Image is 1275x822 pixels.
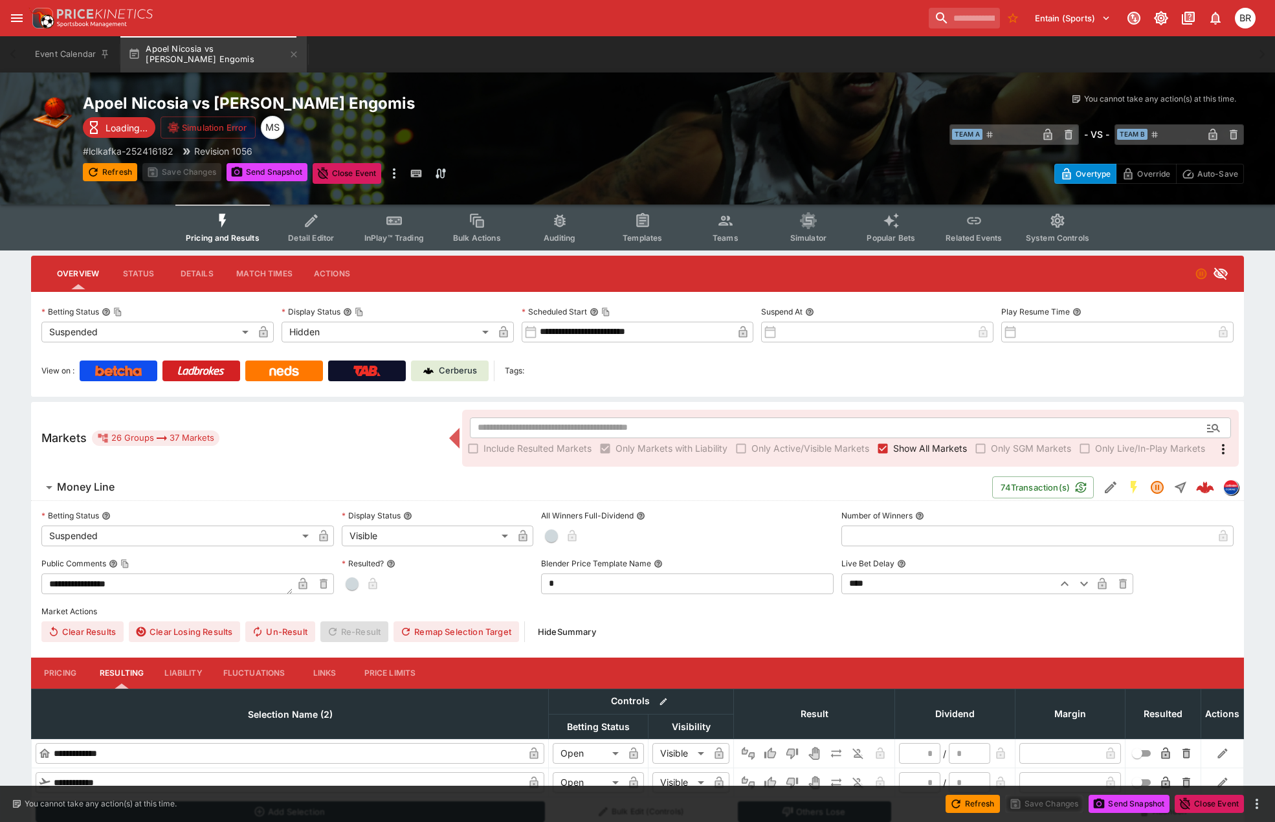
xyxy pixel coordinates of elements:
[1177,6,1200,30] button: Documentation
[1231,4,1259,32] button: Ben Raymond
[288,233,334,243] span: Detail Editor
[28,5,54,31] img: PriceKinetics Logo
[804,772,825,793] button: Void
[738,743,759,764] button: Not Set
[41,306,99,317] p: Betting Status
[658,719,725,735] span: Visibility
[1146,476,1169,499] button: Suspended
[41,322,253,342] div: Suspended
[5,6,28,30] button: open drawer
[394,621,519,642] button: Remap Selection Target
[1122,476,1146,499] button: SGM Enabled
[590,307,599,317] button: Scheduled StartCopy To Clipboard
[161,117,256,139] button: Simulation Error
[655,693,672,710] button: Bulk edit
[522,306,587,317] p: Scheduled Start
[1027,8,1118,28] button: Select Tenant
[1235,8,1256,28] div: Ben Raymond
[1116,164,1176,184] button: Override
[1176,164,1244,184] button: Auto-Save
[109,559,118,568] button: Public CommentsCopy To Clipboard
[790,233,826,243] span: Simulator
[175,205,1100,250] div: Event type filters
[1149,6,1173,30] button: Toggle light/dark mode
[929,8,1000,28] input: search
[168,258,226,289] button: Details
[1201,689,1244,739] th: Actions
[530,621,604,642] button: HideSummary
[549,689,734,714] th: Controls
[654,559,663,568] button: Blender Price Template Name
[1169,476,1192,499] button: Straight
[826,772,847,793] button: Push
[97,430,214,446] div: 26 Groups 37 Markets
[1202,416,1225,439] button: Open
[89,658,154,689] button: Resulting
[25,798,177,810] p: You cannot take any action(s) at this time.
[893,441,967,455] span: Show All Markets
[897,559,906,568] button: Live Bet Delay
[47,258,109,289] button: Overview
[848,743,869,764] button: Eliminated In Play
[213,658,296,689] button: Fluctuations
[386,163,402,184] button: more
[541,510,634,521] p: All Winners Full-Dividend
[41,602,1234,621] label: Market Actions
[57,21,127,27] img: Sportsbook Management
[895,689,1015,739] th: Dividend
[946,795,1000,813] button: Refresh
[1001,306,1070,317] p: Play Resume Time
[41,361,74,381] label: View on :
[848,772,869,793] button: Eliminated In Play
[841,558,894,569] p: Live Bet Delay
[102,307,111,317] button: Betting StatusCopy To Clipboard
[713,233,738,243] span: Teams
[761,306,803,317] p: Suspend At
[343,307,352,317] button: Display StatusCopy To Clipboard
[1089,795,1170,813] button: Send Snapshot
[154,658,212,689] button: Liability
[245,621,315,642] button: Un-Result
[411,361,489,381] a: Cerberus
[804,743,825,764] button: Void
[41,558,106,569] p: Public Comments
[95,366,142,376] img: Betcha
[41,510,99,521] p: Betting Status
[1195,267,1208,280] svg: Suspended
[1117,129,1147,140] span: Team B
[57,480,115,494] h6: Money Line
[738,772,759,793] button: Not Set
[83,163,137,181] button: Refresh
[83,93,663,113] h2: Copy To Clipboard
[1084,93,1236,105] p: You cannot take any action(s) at this time.
[120,36,307,72] button: Apoel Nicosia vs [PERSON_NAME] Engomis
[652,772,709,793] div: Visible
[1125,689,1201,739] th: Resulted
[354,658,427,689] button: Price Limits
[782,772,803,793] button: Lose
[41,526,313,546] div: Suspended
[1196,478,1214,496] img: logo-cerberus--red.svg
[403,511,412,520] button: Display Status
[1084,128,1109,141] h6: - VS -
[782,743,803,764] button: Lose
[483,441,592,455] span: Include Resulted Markets
[1223,480,1239,495] div: lclkafka
[453,233,501,243] span: Bulk Actions
[57,9,153,19] img: PriceKinetics
[1224,480,1238,494] img: lclkafka
[1026,233,1089,243] span: System Controls
[1095,441,1205,455] span: Only Live/In-Play Markets
[282,322,493,342] div: Hidden
[320,621,388,642] span: Re-Result
[129,621,240,642] button: Clear Losing Results
[186,233,260,243] span: Pricing and Results
[734,689,895,739] th: Result
[120,559,129,568] button: Copy To Clipboard
[234,707,347,722] span: Selection Name (2)
[296,658,354,689] button: Links
[841,510,913,521] p: Number of Winners
[31,93,72,135] img: basketball.png
[31,474,992,500] button: Money Line
[991,441,1071,455] span: Only SGM Markets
